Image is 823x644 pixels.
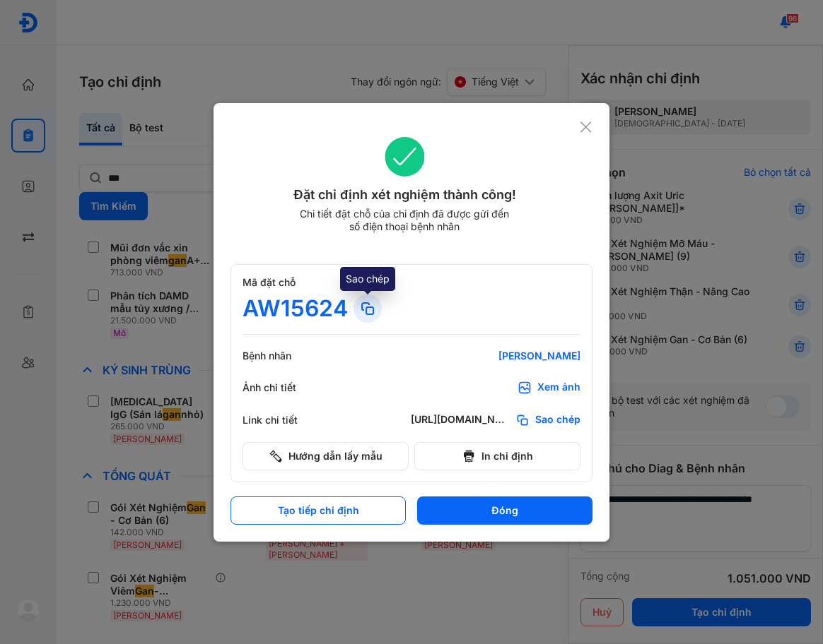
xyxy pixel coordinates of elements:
button: Tạo tiếp chỉ định [230,496,406,525]
span: Sao chép [535,413,580,427]
button: Hướng dẫn lấy mẫu [243,442,409,470]
div: Xem ảnh [537,381,580,395]
div: Mã đặt chỗ [243,276,580,289]
div: Chi tiết đặt chỗ của chỉ định đã được gửi đến số điện thoại bệnh nhân [293,208,515,233]
button: Đóng [417,496,593,525]
div: [URL][DOMAIN_NAME] [411,413,510,427]
div: [PERSON_NAME] [411,350,580,362]
div: Bệnh nhân [243,350,327,362]
div: AW15624 [243,294,348,323]
div: Ảnh chi tiết [243,381,327,394]
div: Link chi tiết [243,414,327,427]
div: Đặt chỉ định xét nghiệm thành công! [230,185,579,205]
button: In chỉ định [414,442,580,470]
